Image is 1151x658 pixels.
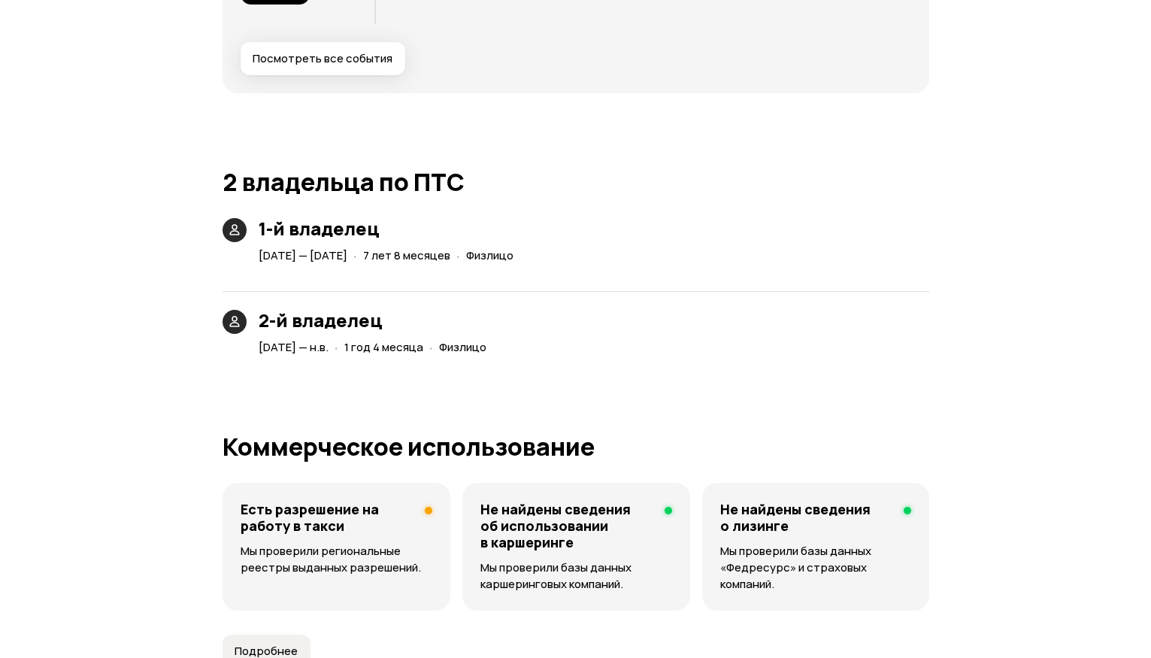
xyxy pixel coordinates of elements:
span: · [353,243,357,268]
p: Мы проверили базы данных каршеринговых компаний. [480,559,672,593]
p: Мы проверили базы данных «Федресурс» и страховых компаний. [720,543,911,593]
span: Физлицо [439,339,486,355]
h3: 1-й владелец [259,218,519,239]
span: Физлицо [466,247,513,263]
button: Посмотреть все события [241,42,405,75]
span: [DATE] — [DATE] [259,247,347,263]
span: Посмотреть все события [253,51,392,66]
span: 1 год 4 месяца [344,339,423,355]
h3: 2-й владелец [259,310,492,331]
span: · [429,335,433,359]
span: 7 лет 8 месяцев [363,247,450,263]
h1: Коммерческое использование [223,433,929,460]
h4: Есть разрешение на работу в такси [241,501,413,534]
span: · [335,335,338,359]
p: Мы проверили региональные реестры выданных разрешений. [241,543,432,576]
h4: Не найдены сведения о лизинге [720,501,892,534]
h4: Не найдены сведения об использовании в каршеринге [480,501,653,550]
h1: 2 владельца по ПТС [223,168,929,196]
span: [DATE] — н.в. [259,339,329,355]
span: · [456,243,460,268]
